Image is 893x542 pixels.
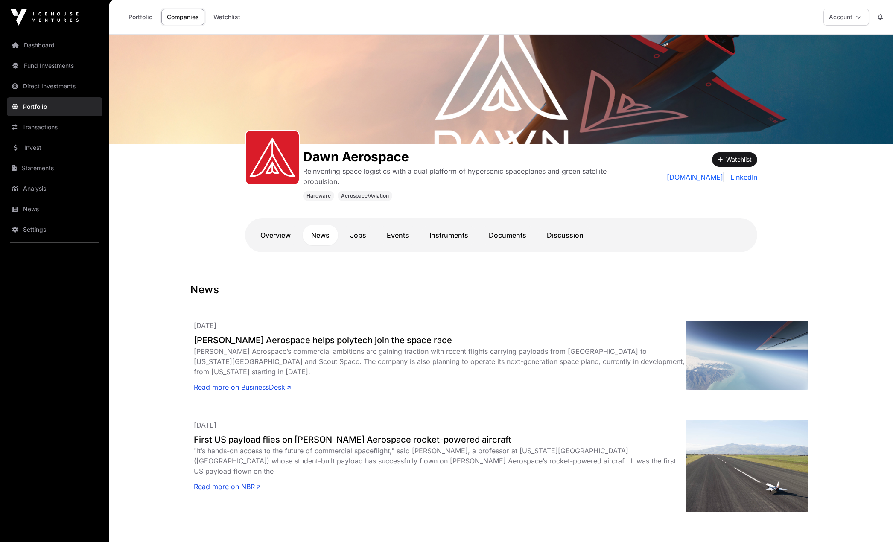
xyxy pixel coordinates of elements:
[194,434,686,446] a: First US payload flies on [PERSON_NAME] Aerospace rocket-powered aircraft
[194,420,686,430] p: [DATE]
[7,36,102,55] a: Dashboard
[727,172,757,182] a: LinkedIn
[686,420,808,512] img: Dawn-Aerospace-Aurora-with-Cal-Poly-Payload-Landed-on-Tawhaki-Runway_5388.jpeg
[123,9,158,25] a: Portfolio
[249,134,295,181] img: Dawn-Icon.svg
[7,179,102,198] a: Analysis
[538,225,592,245] a: Discussion
[7,56,102,75] a: Fund Investments
[194,446,686,476] div: "It’s hands-on access to the future of commercial spaceflight," said [PERSON_NAME], a professor a...
[712,152,757,167] button: Watchlist
[341,225,375,245] a: Jobs
[667,172,724,182] a: [DOMAIN_NAME]
[7,200,102,219] a: News
[7,220,102,239] a: Settings
[823,9,869,26] button: Account
[306,192,331,199] span: Hardware
[194,321,686,331] p: [DATE]
[252,225,750,245] nav: Tabs
[303,149,629,164] h1: Dawn Aerospace
[303,225,338,245] a: News
[194,334,686,346] a: [PERSON_NAME] Aerospace helps polytech join the space race
[341,192,389,199] span: Aerospace/Aviation
[252,225,299,245] a: Overview
[10,9,79,26] img: Icehouse Ventures Logo
[7,77,102,96] a: Direct Investments
[190,283,812,297] h1: News
[686,321,808,390] img: Dawn-Aerospace-Cal-Poly-flight.jpg
[109,35,893,144] img: Dawn Aerospace
[161,9,204,25] a: Companies
[7,118,102,137] a: Transactions
[480,225,535,245] a: Documents
[378,225,417,245] a: Events
[194,382,291,392] a: Read more on BusinessDesk
[194,481,260,492] a: Read more on NBR
[303,166,629,186] p: Reinventing space logistics with a dual platform of hypersonic spaceplanes and green satellite pr...
[421,225,477,245] a: Instruments
[7,159,102,178] a: Statements
[7,138,102,157] a: Invest
[208,9,246,25] a: Watchlist
[7,97,102,116] a: Portfolio
[194,346,686,377] div: [PERSON_NAME] Aerospace’s commercial ambitions are gaining traction with recent flights carrying ...
[850,501,893,542] iframe: Chat Widget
